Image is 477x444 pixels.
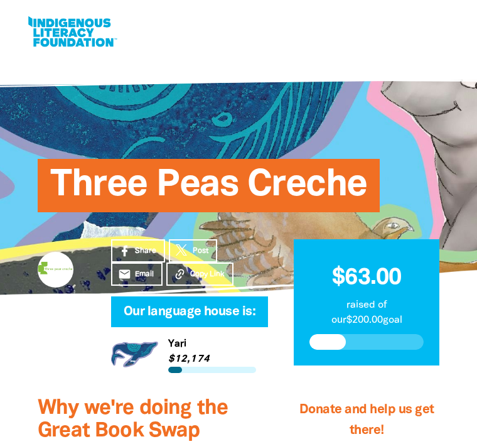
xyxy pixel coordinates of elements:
p: raised of our $200.00 goal [309,298,424,328]
span: Copy Link [190,269,225,280]
a: emailEmail [111,263,163,286]
span: Three Peas Creche [50,168,367,212]
span: Email [135,269,154,280]
span: $63.00 [332,268,401,288]
a: Post [169,239,217,263]
span: Our language house is: [124,306,256,327]
span: Share [135,246,156,257]
span: Post [193,246,208,257]
button: Copy Link [166,263,233,286]
span: Why we're doing the Great Book Swap [38,399,228,440]
i: email [118,268,131,281]
h6: My Team [111,313,257,321]
span: Donate and help us get there! [299,404,434,436]
a: Share [111,239,165,263]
